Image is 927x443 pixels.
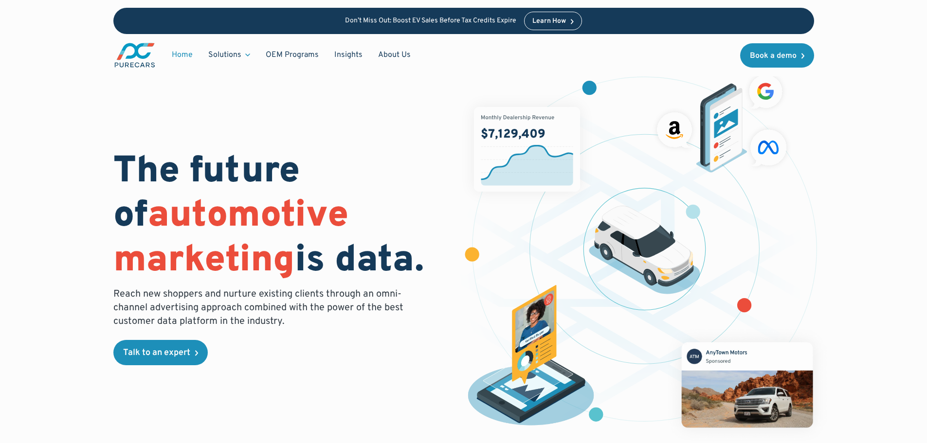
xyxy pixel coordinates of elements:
div: Solutions [200,46,258,64]
span: automotive marketing [113,193,348,284]
h1: The future of is data. [113,150,452,284]
a: OEM Programs [258,46,327,64]
img: purecars logo [113,42,156,69]
img: chart showing monthly dealership revenue of $7m [474,107,580,192]
a: Learn How [524,12,582,30]
a: Insights [327,46,370,64]
img: persona of a buyer [458,285,604,430]
a: About Us [370,46,418,64]
img: illustration of a vehicle [589,206,701,294]
div: Talk to an expert [123,349,190,357]
a: Talk to an expert [113,340,208,365]
a: Book a demo [740,43,814,68]
p: Reach new shoppers and nurture existing clients through an omni-channel advertising approach comb... [113,287,409,328]
p: Don’t Miss Out: Boost EV Sales Before Tax Credits Expire [345,17,516,25]
img: ads on social media and advertising partners [652,70,792,173]
a: Home [164,46,200,64]
div: Book a demo [750,52,797,60]
div: Solutions [208,50,241,60]
a: main [113,42,156,69]
div: Learn How [532,18,566,25]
